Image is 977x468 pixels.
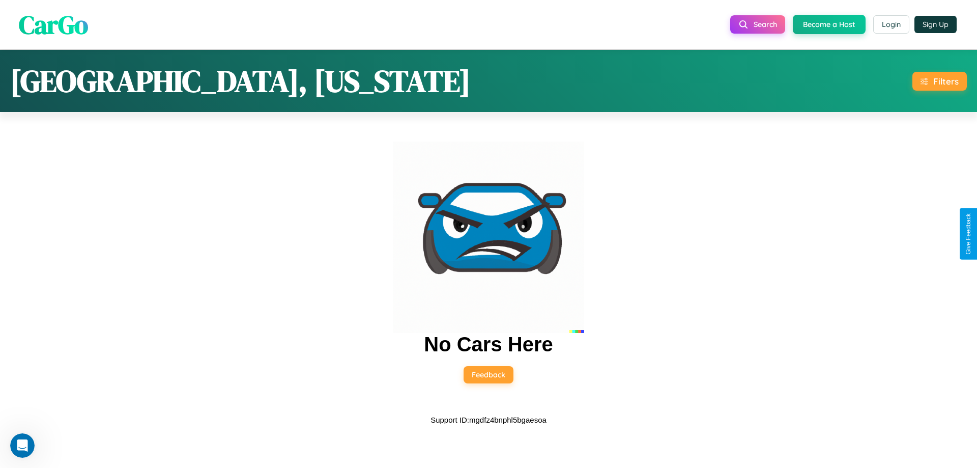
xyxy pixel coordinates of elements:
h2: No Cars Here [424,333,553,356]
div: Give Feedback [965,213,972,255]
iframe: Intercom live chat [10,433,35,458]
button: Search [730,15,785,34]
button: Feedback [464,366,513,383]
button: Filters [912,72,967,91]
p: Support ID: mgdfz4bnphl5bgaesoa [430,413,547,427]
h1: [GEOGRAPHIC_DATA], [US_STATE] [10,60,471,102]
img: car [393,142,584,333]
button: Login [873,15,909,34]
button: Sign Up [914,16,957,33]
span: CarGo [19,7,88,42]
span: Search [754,20,777,29]
button: Become a Host [793,15,866,34]
div: Filters [933,76,959,87]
